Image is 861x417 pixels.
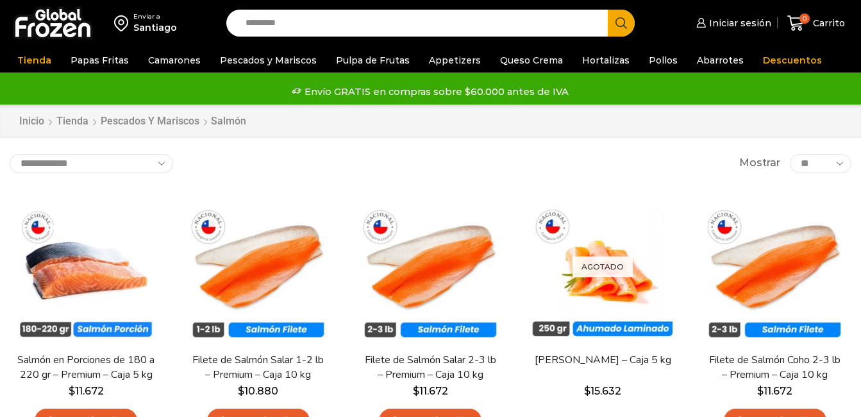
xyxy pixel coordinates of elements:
a: Hortalizas [576,48,636,72]
span: $ [238,385,244,397]
span: $ [413,385,419,397]
span: Mostrar [739,156,780,171]
a: Filete de Salmón Salar 2-3 lb – Premium – Caja 10 kg [362,353,499,382]
span: Iniciar sesión [706,17,771,30]
bdi: 11.672 [69,385,104,397]
span: 0 [799,13,810,24]
bdi: 11.672 [413,385,448,397]
div: Santiago [133,21,177,34]
a: Papas Fritas [64,48,135,72]
a: Pollos [642,48,684,72]
a: Iniciar sesión [693,10,771,36]
a: Abarrotes [690,48,750,72]
a: Inicio [19,114,45,129]
span: $ [69,385,75,397]
h1: Salmón [211,115,246,127]
div: Enviar a [133,12,177,21]
a: Tienda [56,114,89,129]
nav: Breadcrumb [19,114,246,129]
a: Tienda [11,48,58,72]
bdi: 15.632 [584,385,621,397]
a: Filete de Salmón Coho 2-3 lb – Premium – Caja 10 kg [706,353,844,382]
a: Pulpa de Frutas [330,48,416,72]
a: Pescados y Mariscos [213,48,323,72]
a: Descuentos [757,48,828,72]
a: Filete de Salmón Salar 1-2 lb – Premium – Caja 10 kg [190,353,328,382]
span: $ [584,385,590,397]
select: Pedido de la tienda [10,154,173,173]
bdi: 11.672 [757,385,792,397]
a: Pescados y Mariscos [100,114,200,129]
bdi: 10.880 [238,385,278,397]
a: Camarones [142,48,207,72]
a: [PERSON_NAME] – Caja 5 kg [534,353,672,368]
button: Search button [608,10,635,37]
p: Agotado [573,256,633,277]
a: 0 Carrito [784,8,848,38]
a: Appetizers [422,48,487,72]
a: Salmón en Porciones de 180 a 220 gr – Premium – Caja 5 kg [17,353,155,382]
span: Carrito [810,17,845,30]
img: address-field-icon.svg [114,12,133,34]
span: $ [757,385,764,397]
a: Queso Crema [494,48,569,72]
